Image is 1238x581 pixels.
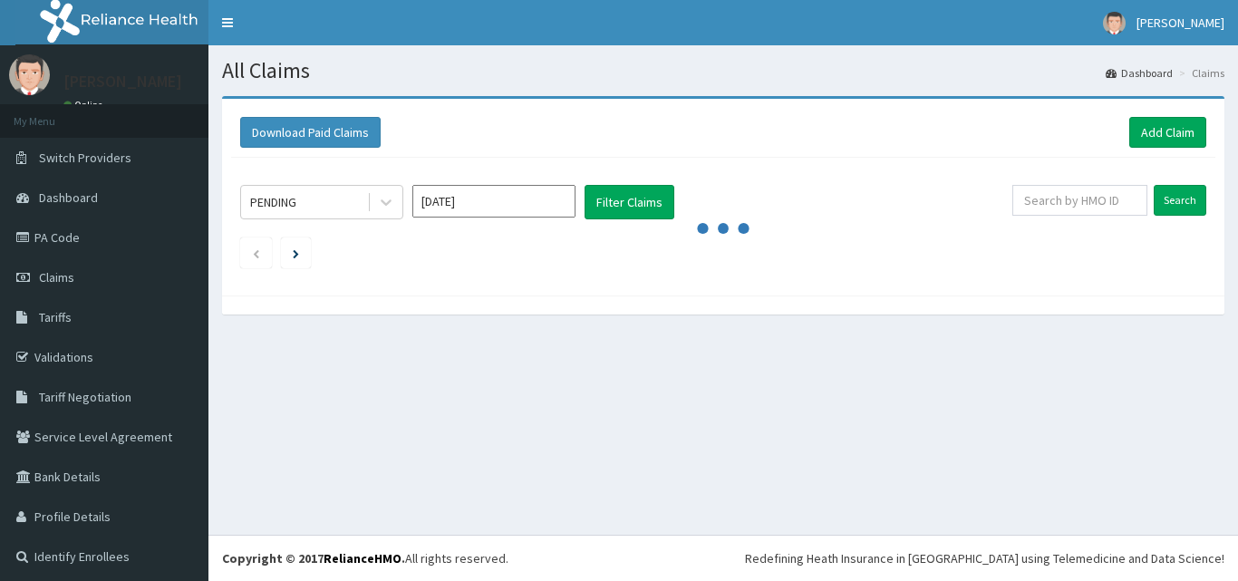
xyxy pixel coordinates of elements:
footer: All rights reserved. [208,535,1238,581]
a: Online [63,99,107,111]
span: Tariff Negotiation [39,389,131,405]
span: Dashboard [39,189,98,206]
a: Dashboard [1106,65,1173,81]
input: Select Month and Year [412,185,575,218]
a: Previous page [252,245,260,261]
a: Next page [293,245,299,261]
img: User Image [1103,12,1126,34]
span: Claims [39,269,74,286]
img: User Image [9,54,50,95]
div: Redefining Heath Insurance in [GEOGRAPHIC_DATA] using Telemedicine and Data Science! [745,549,1224,567]
strong: Copyright © 2017 . [222,550,405,566]
button: Filter Claims [585,185,674,219]
svg: audio-loading [696,201,750,256]
span: [PERSON_NAME] [1136,15,1224,31]
a: Add Claim [1129,117,1206,148]
button: Download Paid Claims [240,117,381,148]
span: Tariffs [39,309,72,325]
div: PENDING [250,193,296,211]
h1: All Claims [222,59,1224,82]
input: Search by HMO ID [1012,185,1147,216]
input: Search [1154,185,1206,216]
li: Claims [1175,65,1224,81]
a: RelianceHMO [324,550,401,566]
p: [PERSON_NAME] [63,73,182,90]
span: Switch Providers [39,150,131,166]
